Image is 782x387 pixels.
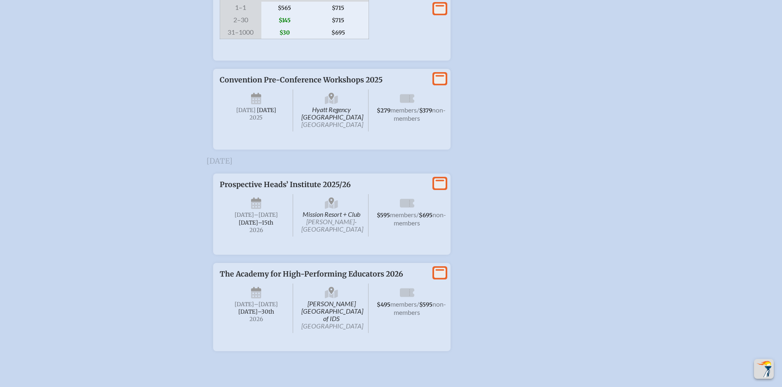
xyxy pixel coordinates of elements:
span: [DATE] [257,107,276,114]
span: 2–30 [220,14,261,26]
span: members [390,211,416,218]
span: –[DATE] [254,211,278,218]
span: [DATE] [235,211,254,218]
span: $695 [308,26,369,39]
span: 2026 [226,227,286,233]
span: The Academy for High-Performing Educators 2026 [220,270,403,279]
span: $495 [377,301,390,308]
span: $279 [377,107,390,114]
span: non-members [394,106,446,122]
span: $30 [261,26,308,39]
span: –[DATE] [254,301,278,308]
span: non-members [394,300,446,316]
span: $715 [308,2,369,14]
span: [GEOGRAPHIC_DATA] [301,120,363,128]
span: [PERSON_NAME]-[GEOGRAPHIC_DATA] [301,218,363,233]
span: [DATE]–⁠15th [239,219,273,226]
span: / [417,106,419,114]
span: [GEOGRAPHIC_DATA] [301,322,363,330]
button: Scroll Top [754,359,774,379]
span: 31–1000 [220,26,261,39]
span: $715 [308,14,369,26]
span: [PERSON_NAME][GEOGRAPHIC_DATA] of IDS [295,284,369,333]
span: Prospective Heads’ Institute 2025/26 [220,180,351,189]
span: Mission Resort + Club [295,194,369,237]
h3: [DATE] [207,157,576,165]
span: [DATE] [236,107,256,114]
span: $145 [261,14,308,26]
span: $595 [419,301,432,308]
span: $379 [419,107,432,114]
span: members [390,300,417,308]
span: 1–1 [220,2,261,14]
span: Convention Pre-Conference Workshops 2025 [220,75,383,84]
span: Hyatt Regency [GEOGRAPHIC_DATA] [295,89,369,131]
span: / [417,300,419,308]
span: $565 [261,2,308,14]
span: $595 [377,212,390,219]
span: [DATE] [235,301,254,308]
span: 2026 [226,316,286,322]
span: / [416,211,419,218]
span: $695 [419,212,432,219]
img: To the top [756,361,772,377]
span: non-members [394,211,446,227]
span: [DATE]–⁠30th [238,308,274,315]
span: members [390,106,417,114]
span: 2025 [226,115,286,121]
